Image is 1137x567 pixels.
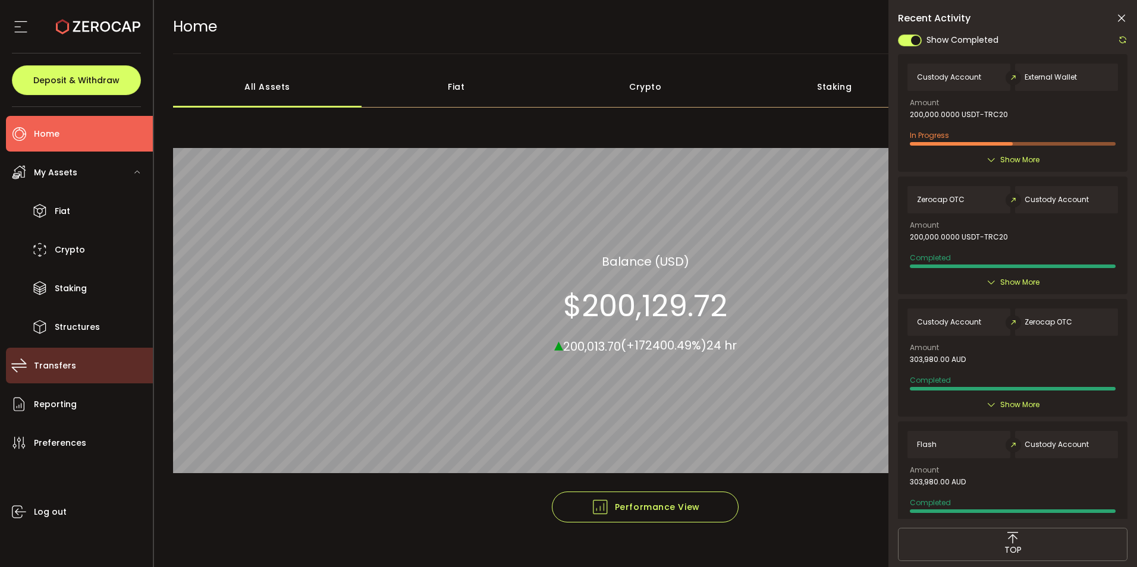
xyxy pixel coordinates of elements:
span: Amount [910,222,939,229]
iframe: Chat Widget [1078,510,1137,567]
span: 200,000.0000 USDT-TRC20 [910,233,1008,241]
span: Recent Activity [898,14,970,23]
span: Completed [910,497,951,508]
span: 200,013.70 [563,338,621,354]
span: Zerocap OTC [917,196,965,204]
span: TOP [1004,544,1022,556]
span: Show Completed [926,34,998,46]
span: Custody Account [917,73,981,81]
span: My Assets [34,164,77,181]
span: Custody Account [917,318,981,326]
div: Crypto [551,66,740,108]
span: Preferences [34,434,86,452]
div: Staking [740,66,929,108]
span: Custody Account [1025,440,1089,449]
span: Home [173,16,217,37]
span: Show More [1000,276,1039,288]
span: Log out [34,503,67,521]
span: In Progress [910,130,949,140]
span: 200,000.0000 USDT-TRC20 [910,111,1008,119]
span: ▴ [554,331,563,357]
span: Performance View [591,498,700,516]
span: Amount [910,99,939,106]
span: Completed [910,375,951,385]
span: Deposit & Withdraw [33,76,120,84]
span: (+172400.49%) [621,337,706,354]
span: Crypto [55,241,85,259]
span: Home [34,125,59,143]
span: Amount [910,467,939,474]
span: Amount [910,344,939,351]
section: Balance (USD) [602,252,689,270]
span: Completed [910,253,951,263]
span: External Wallet [1025,73,1077,81]
span: Structures [55,319,100,336]
span: Show More [1000,154,1039,166]
button: Performance View [552,492,739,522]
span: Zerocap OTC [1025,318,1072,326]
span: Transfers [34,357,76,374]
div: All Assets [173,66,362,108]
span: Flash [917,440,937,449]
span: Show More [1000,399,1039,411]
span: Reporting [34,396,77,413]
span: Custody Account [1025,196,1089,204]
span: 24 hr [706,337,737,354]
button: Deposit & Withdraw [12,65,141,95]
div: Fiat [362,66,551,108]
span: 303,980.00 AUD [910,478,966,486]
section: $200,129.72 [563,288,727,323]
span: Fiat [55,203,70,220]
span: Staking [55,280,87,297]
span: 303,980.00 AUD [910,355,966,364]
